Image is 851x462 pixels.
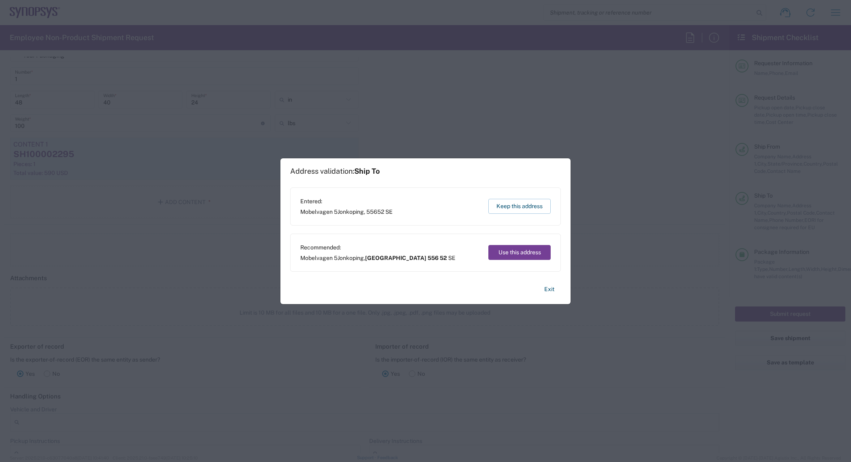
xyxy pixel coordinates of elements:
span: Jonkoping [338,255,364,261]
span: Jonkoping [338,209,364,215]
button: Exit [538,282,561,296]
span: [GEOGRAPHIC_DATA] [365,255,426,261]
span: Mobelvagen 5 , [300,254,455,262]
span: Ship To [354,167,380,175]
span: 556 52 [428,255,447,261]
span: SE [385,209,393,215]
button: Keep this address [488,199,551,214]
span: Entered: [300,198,393,205]
button: Use this address [488,245,551,260]
span: 55652 [366,209,384,215]
span: Recommended: [300,244,455,251]
span: SE [448,255,455,261]
h1: Address validation: [290,167,380,176]
span: Mobelvagen 5 , [300,208,393,215]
